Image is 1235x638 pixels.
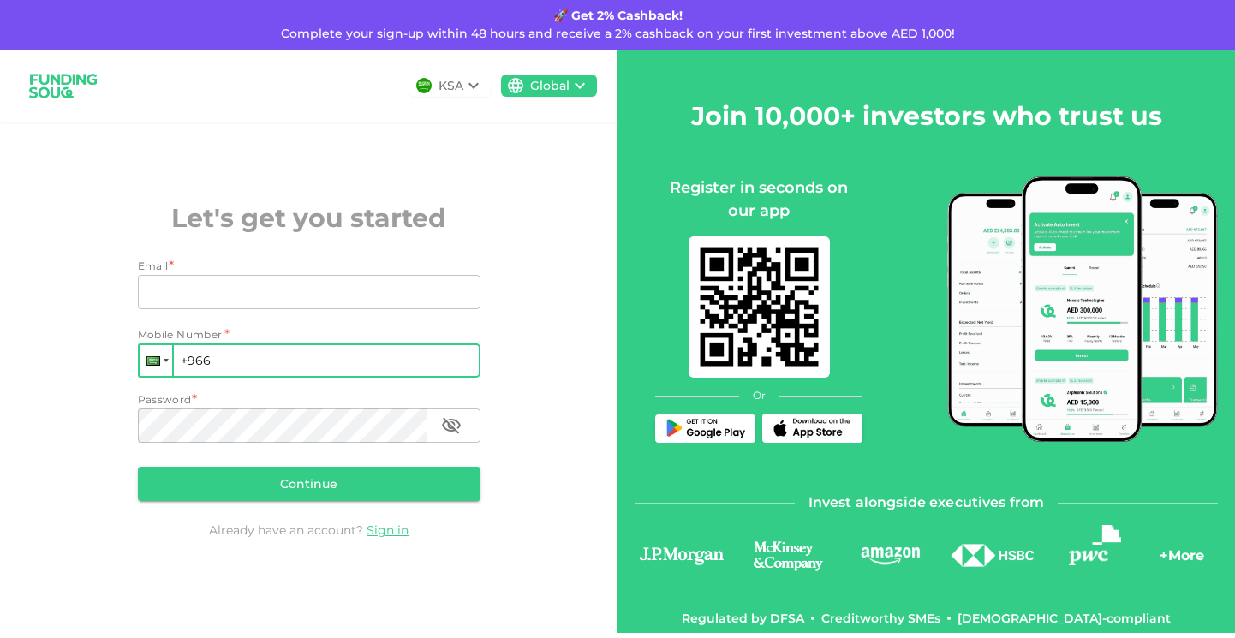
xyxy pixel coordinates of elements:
[21,63,106,109] img: logo
[682,610,804,627] div: Regulated by DFSA
[1069,525,1121,564] img: logo
[737,539,838,572] img: logo
[138,343,480,378] input: 1 (702) 123-4567
[138,326,223,343] span: Mobile Number
[655,176,862,223] div: Register in seconds on our app
[416,78,432,93] img: flag-sa.b9a346574cdc8950dd34b50780441f57.svg
[1160,546,1204,575] div: + More
[138,199,480,237] h2: Let's get you started
[770,418,856,438] img: App Store
[950,544,1035,567] img: logo
[691,97,1162,135] h2: Join 10,000+ investors who trust us
[138,275,462,309] input: email
[138,393,192,406] span: Password
[858,545,922,566] img: logo
[439,77,463,95] div: KSA
[281,26,955,41] span: Complete your sign-up within 48 hours and receive a 2% cashback on your first investment above AE...
[689,236,830,378] img: mobile-app
[663,419,749,438] img: Play Store
[821,610,940,627] div: Creditworthy SMEs
[138,522,480,539] div: Already have an account?
[138,408,427,443] input: password
[367,522,409,538] a: Sign in
[947,176,1218,442] img: mobile-app
[753,388,766,403] span: Or
[635,544,729,568] img: logo
[958,610,1171,627] div: [DEMOGRAPHIC_DATA]-compliant
[553,8,683,23] strong: 🚀 Get 2% Cashback!
[140,345,172,376] div: Saudi Arabia: + 966
[138,467,480,501] button: Continue
[530,77,570,95] div: Global
[808,491,1045,515] span: Invest alongside executives from
[138,259,169,272] span: Email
